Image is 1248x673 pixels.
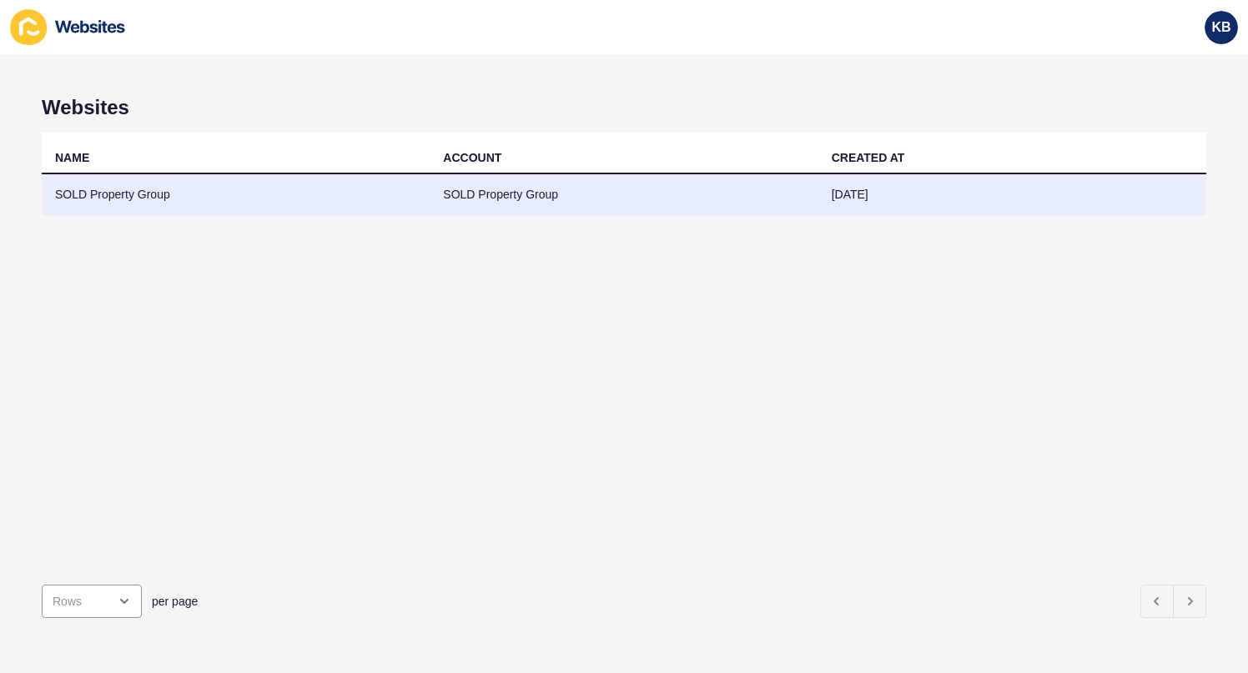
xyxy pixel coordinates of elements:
[42,96,1206,119] h1: Websites
[443,149,501,166] div: ACCOUNT
[818,174,1206,215] td: [DATE]
[1211,19,1230,36] span: KB
[42,174,430,215] td: SOLD Property Group
[430,174,818,215] td: SOLD Property Group
[42,585,142,618] div: open menu
[152,593,198,610] span: per page
[832,149,905,166] div: CREATED AT
[55,149,89,166] div: NAME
